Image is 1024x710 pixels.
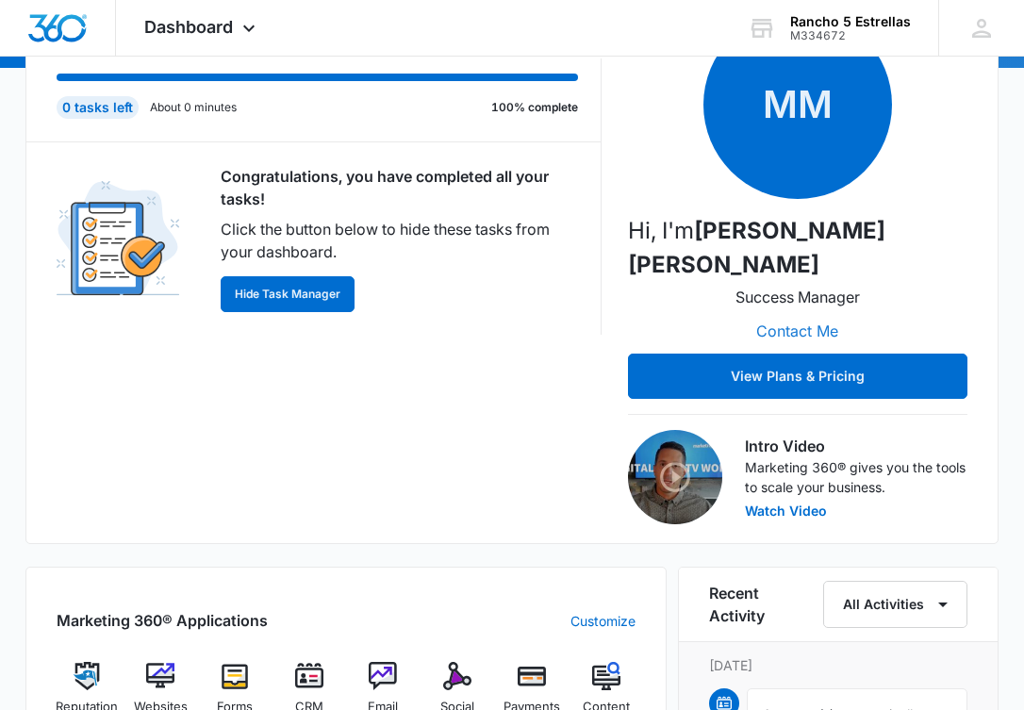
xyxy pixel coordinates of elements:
[745,435,967,457] h3: Intro Video
[628,217,885,278] strong: [PERSON_NAME] [PERSON_NAME]
[150,99,237,116] p: About 0 minutes
[790,29,911,42] div: account id
[709,582,816,627] h6: Recent Activity
[745,504,827,518] button: Watch Video
[823,581,967,628] button: All Activities
[628,354,967,399] button: View Plans & Pricing
[709,655,967,675] p: [DATE]
[703,10,892,199] span: MM
[491,99,578,116] p: 100% complete
[221,165,578,210] p: Congratulations, you have completed all your tasks!
[745,457,967,497] p: Marketing 360® gives you the tools to scale your business.
[57,96,139,119] div: 0 tasks left
[628,430,722,524] img: Intro Video
[790,14,911,29] div: account name
[144,17,233,37] span: Dashboard
[570,611,636,631] a: Customize
[57,609,268,632] h2: Marketing 360® Applications
[735,286,860,308] p: Success Manager
[221,276,355,312] button: Hide Task Manager
[737,308,857,354] button: Contact Me
[221,218,578,263] p: Click the button below to hide these tasks from your dashboard.
[628,214,967,282] p: Hi, I'm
